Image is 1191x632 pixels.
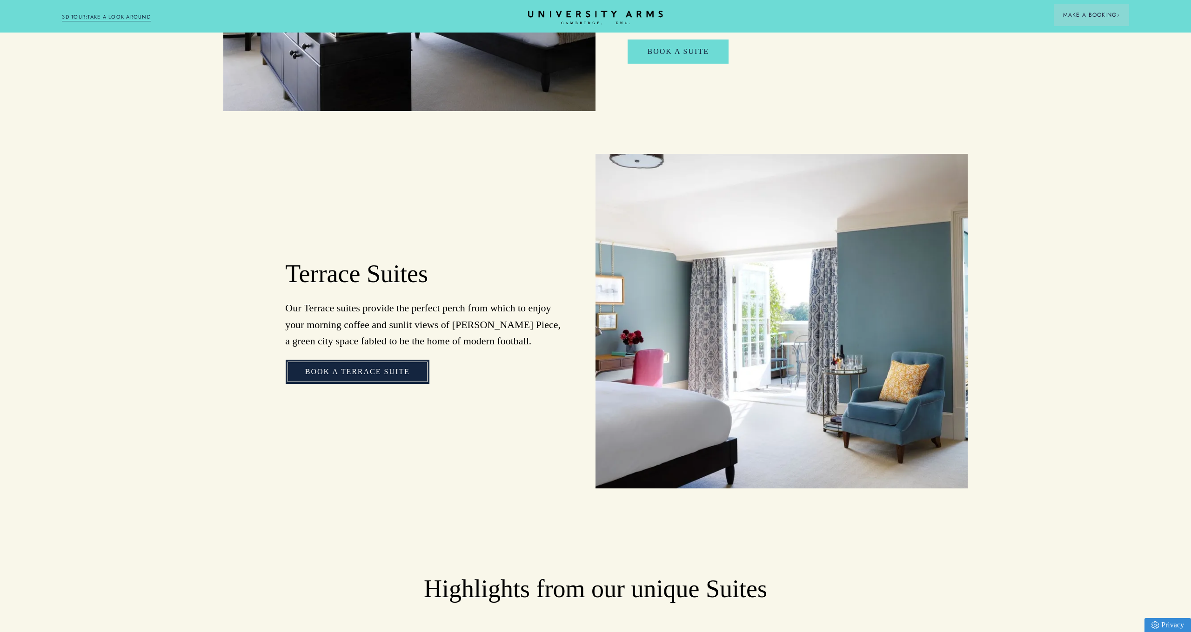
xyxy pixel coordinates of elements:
[1054,4,1129,26] button: Make a BookingArrow icon
[285,259,563,290] h2: Terrace Suites
[285,574,905,605] h2: Highlights from our unique Suites
[528,11,663,25] a: Home
[1117,13,1120,17] img: Arrow icon
[595,154,968,488] img: image-ec8c489fc754fed266c2552c827049e8df3937a6-1623x1217-jpg
[285,300,563,349] p: Our Terrace suites provide the perfect perch from which to enjoy your morning coffee and sunlit v...
[286,360,429,384] a: Book a Terrace Suite
[628,39,728,64] a: Book A suite
[1144,618,1191,632] a: Privacy
[62,13,151,21] a: 3D TOUR:TAKE A LOOK AROUND
[1063,11,1120,19] span: Make a Booking
[1151,621,1159,629] img: Privacy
